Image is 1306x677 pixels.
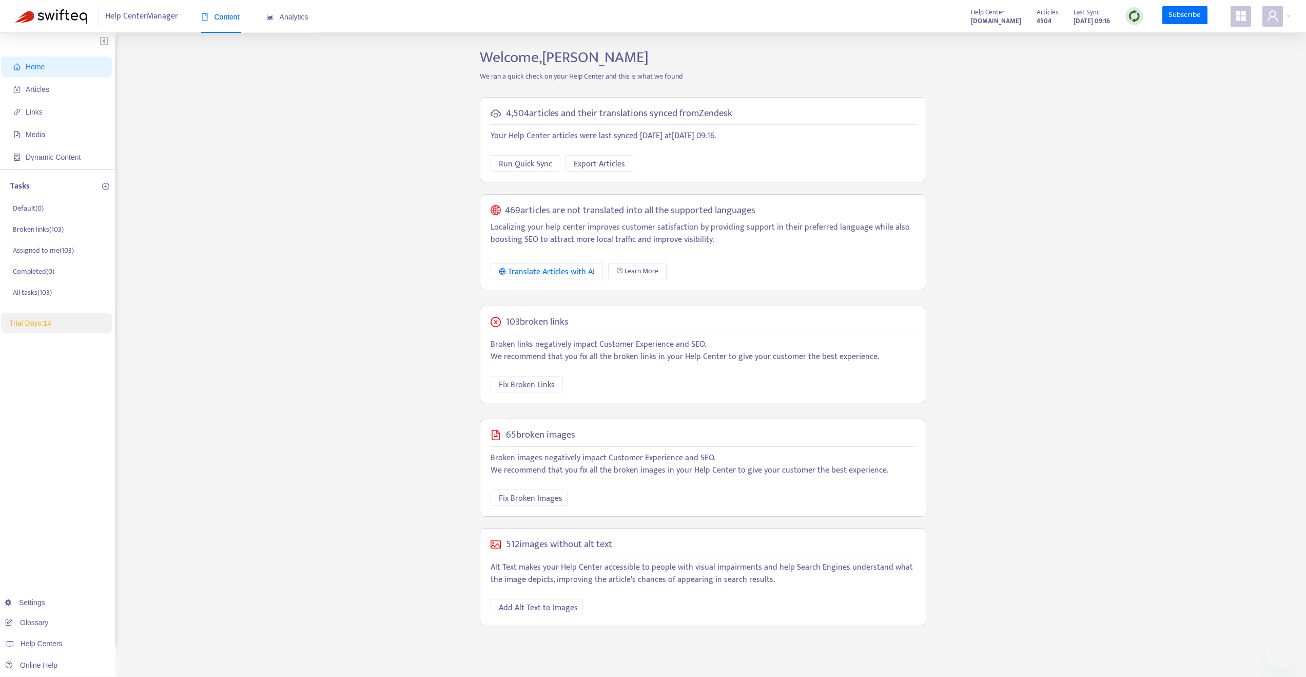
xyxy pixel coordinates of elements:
[102,183,109,190] span: plus-circle
[480,45,649,70] span: Welcome, [PERSON_NAME]
[491,263,603,279] button: Translate Articles with AI
[499,492,562,505] span: Fix Broken Images
[506,429,575,441] h5: 65 broken images
[13,287,52,298] p: All tasks ( 103 )
[26,130,45,139] span: Media
[1037,7,1058,18] span: Articles
[105,7,178,26] span: Help Center Manager
[13,154,21,161] span: container
[5,618,48,627] a: Glossary
[491,430,501,440] span: file-image
[491,539,501,550] span: picture
[201,13,240,21] span: Content
[13,108,21,116] span: link
[491,338,915,363] p: Broken links negatively impact Customer Experience and SEO. We recommend that you fix all the bro...
[13,63,21,70] span: home
[1128,10,1141,23] img: sync.dc5367851b00ba804db3.png
[1037,15,1051,27] strong: 4504
[491,561,915,586] p: Alt Text makes your Help Center accessible to people with visual impairments and help Search Engi...
[5,598,45,607] a: Settings
[1266,10,1279,22] span: user
[1074,15,1110,27] strong: [DATE] 09:16
[506,108,732,120] h5: 4,504 articles and their translations synced from Zendesk
[499,266,595,278] div: Translate Articles with AI
[1265,636,1298,669] iframe: Button to launch messaging window
[505,205,755,217] h5: 469 articles are not translated into all the supported languages
[625,266,658,277] span: Learn More
[13,86,21,93] span: account-book
[491,376,563,392] button: Fix Broken Links
[9,319,51,327] span: Trial Days: 14
[13,224,64,235] p: Broken links ( 103 )
[491,452,915,477] p: Broken images negatively impact Customer Experience and SEO. We recommend that you fix all the br...
[506,316,569,328] h5: 103 broken links
[201,13,208,21] span: book
[506,539,612,551] h5: 512 images without alt text
[13,266,54,277] p: Completed ( 0 )
[491,130,915,142] p: Your Help Center articles were last synced [DATE] at [DATE] 09:16 .
[13,131,21,138] span: file-image
[1235,10,1247,22] span: appstore
[499,601,578,614] span: Add Alt Text to Images
[15,9,87,24] img: Swifteq
[1074,7,1100,18] span: Last Sync
[499,158,552,171] span: Run Quick Sync
[499,379,555,391] span: Fix Broken Links
[13,203,44,214] p: Default ( 0 )
[21,640,63,648] span: Help Centers
[266,13,274,21] span: area-chart
[266,13,308,21] span: Analytics
[491,599,583,615] button: Add Alt Text to Images
[608,263,667,279] a: Learn More
[26,85,49,93] span: Articles
[26,63,45,71] span: Home
[26,153,81,161] span: Dynamic Content
[971,15,1021,27] a: [DOMAIN_NAME]
[491,155,560,172] button: Run Quick Sync
[491,221,915,246] p: Localizing your help center improves customer satisfaction by providing support in their preferre...
[491,205,501,217] span: global
[1162,6,1207,25] a: Subscribe
[491,317,501,327] span: close-circle
[491,490,568,506] button: Fix Broken Images
[5,661,57,669] a: Online Help
[491,108,501,119] span: cloud-sync
[574,158,625,171] span: Export Articles
[566,155,633,172] button: Export Articles
[10,180,30,193] p: Tasks
[13,245,74,256] p: Assigned to me ( 103 )
[971,7,1005,18] span: Help Center
[26,108,43,116] span: Links
[472,71,934,82] p: We ran a quick check on your Help Center and this is what we found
